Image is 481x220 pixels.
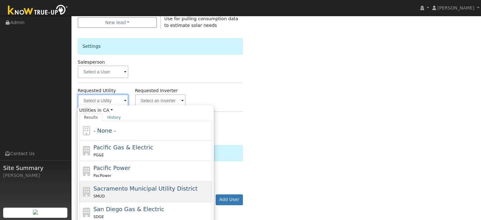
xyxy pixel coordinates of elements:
[78,38,243,54] div: Settings
[93,194,105,198] span: SMUD
[79,107,212,114] span: Utilities in
[79,114,103,121] a: Results
[135,94,186,107] input: Select an Inverter
[3,172,68,179] div: [PERSON_NAME]
[135,87,178,94] label: Requested Inverter
[78,94,128,107] input: Select a Utility
[164,16,238,28] span: Use for pulling consumption data to estimate solar needs
[78,87,116,94] label: Requested Utility
[78,59,105,66] label: Salesperson
[78,17,157,28] button: New lead
[93,144,153,151] span: Pacific Gas & Electric
[102,114,126,121] a: History
[93,215,104,219] span: SDGE
[93,206,164,212] span: San Diego Gas & Electric
[216,194,243,205] button: Add User
[93,127,116,134] span: - None -
[93,165,130,171] span: Pacific Power
[93,153,104,157] span: PG&E
[33,210,38,215] img: retrieve
[5,3,71,18] img: Know True-Up
[93,173,111,178] span: PacPower
[3,164,68,172] span: Site Summary
[103,107,113,114] a: CA
[437,5,474,10] span: [PERSON_NAME]
[93,185,197,192] span: Sacramento Municipal Utility District
[78,66,128,78] input: Select a User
